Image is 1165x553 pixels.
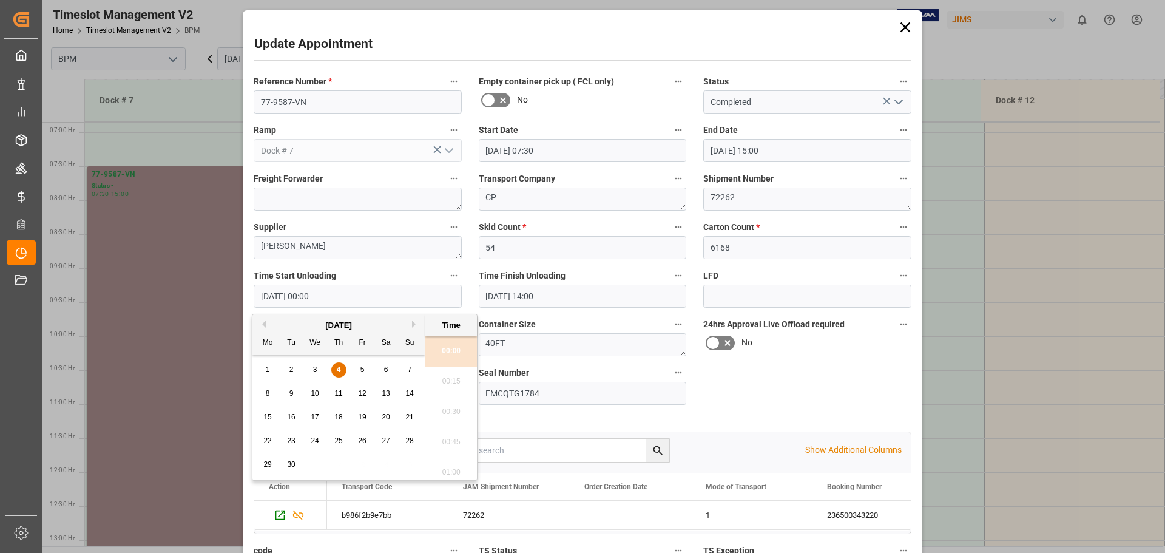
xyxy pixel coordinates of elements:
[379,433,394,449] div: Choose Saturday, September 27th, 2025
[308,336,323,351] div: We
[703,221,760,234] span: Carton Count
[260,336,275,351] div: Mo
[446,73,462,89] button: Reference Number *
[260,362,275,378] div: Choose Monday, September 1st, 2025
[670,171,686,186] button: Transport Company
[284,362,299,378] div: Choose Tuesday, September 2nd, 2025
[896,219,911,235] button: Carton Count *
[479,139,687,162] input: DD.MM.YYYY HH:MM
[260,433,275,449] div: Choose Monday, September 22nd, 2025
[479,172,555,185] span: Transport Company
[517,93,528,106] span: No
[408,365,412,374] span: 7
[479,124,518,137] span: Start Date
[334,436,342,445] span: 25
[670,316,686,332] button: Container Size
[479,75,614,88] span: Empty container pick up ( FCL only)
[896,171,911,186] button: Shipment Number
[308,410,323,425] div: Choose Wednesday, September 17th, 2025
[379,410,394,425] div: Choose Saturday, September 20th, 2025
[703,172,774,185] span: Shipment Number
[254,139,462,162] input: Type to search/select
[311,389,319,398] span: 10
[646,439,669,462] button: search button
[355,336,370,351] div: Fr
[888,93,907,112] button: open menu
[331,433,346,449] div: Choose Thursday, September 25th, 2025
[284,386,299,401] div: Choose Tuesday, September 9th, 2025
[703,90,911,114] input: Type to search/select
[703,188,911,211] textarea: 72262
[402,362,417,378] div: Choose Sunday, September 7th, 2025
[355,386,370,401] div: Choose Friday, September 12th, 2025
[439,141,457,160] button: open menu
[402,336,417,351] div: Su
[703,270,718,282] span: LFD
[334,413,342,421] span: 18
[254,221,286,234] span: Supplier
[331,362,346,378] div: Choose Thursday, September 4th, 2025
[479,285,687,308] input: DD.MM.YYYY HH:MM
[896,122,911,138] button: End Date
[703,139,911,162] input: DD.MM.YYYY HH:MM
[827,483,882,491] span: Booking Number
[412,321,419,328] button: Next Month
[254,285,462,308] input: DD.MM.YYYY HH:MM
[284,433,299,449] div: Choose Tuesday, September 23rd, 2025
[670,122,686,138] button: Start Date
[337,365,341,374] span: 4
[896,73,911,89] button: Status
[308,362,323,378] div: Choose Wednesday, September 3rd, 2025
[358,436,366,445] span: 26
[405,389,413,398] span: 14
[313,365,317,374] span: 3
[254,501,327,530] div: Press SPACE to select this row.
[254,270,336,282] span: Time Start Unloading
[479,188,687,211] textarea: CP
[379,336,394,351] div: Sa
[258,321,266,328] button: Previous Month
[379,362,394,378] div: Choose Saturday, September 6th, 2025
[360,365,365,374] span: 5
[308,433,323,449] div: Choose Wednesday, September 24th, 2025
[670,219,686,235] button: Skid Count *
[402,410,417,425] div: Choose Sunday, September 21st, 2025
[402,433,417,449] div: Choose Sunday, September 28th, 2025
[479,367,529,379] span: Seal Number
[334,389,342,398] span: 11
[331,386,346,401] div: Choose Thursday, September 11th, 2025
[254,35,373,54] h2: Update Appointment
[446,219,462,235] button: Supplier
[289,389,294,398] span: 9
[479,318,536,331] span: Container Size
[260,410,275,425] div: Choose Monday, September 15th, 2025
[355,433,370,449] div: Choose Friday, September 26th, 2025
[479,221,526,234] span: Skid Count
[355,410,370,425] div: Choose Friday, September 19th, 2025
[703,318,845,331] span: 24hrs Approval Live Offload required
[287,413,295,421] span: 16
[703,75,729,88] span: Status
[428,319,474,331] div: Time
[289,365,294,374] span: 2
[284,457,299,472] div: Choose Tuesday, September 30th, 2025
[896,316,911,332] button: 24hrs Approval Live Offload required
[741,336,752,349] span: No
[266,365,270,374] span: 1
[479,333,687,356] textarea: 40FT
[405,436,413,445] span: 28
[287,460,295,469] span: 30
[263,460,271,469] span: 29
[670,365,686,381] button: Seal Number
[358,389,366,398] span: 12
[331,336,346,351] div: Th
[382,436,390,445] span: 27
[691,501,812,529] div: 1
[382,413,390,421] span: 20
[331,410,346,425] div: Choose Thursday, September 18th, 2025
[263,436,271,445] span: 22
[311,413,319,421] span: 17
[355,362,370,378] div: Choose Friday, September 5th, 2025
[812,501,934,529] div: 236500343220
[263,413,271,421] span: 15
